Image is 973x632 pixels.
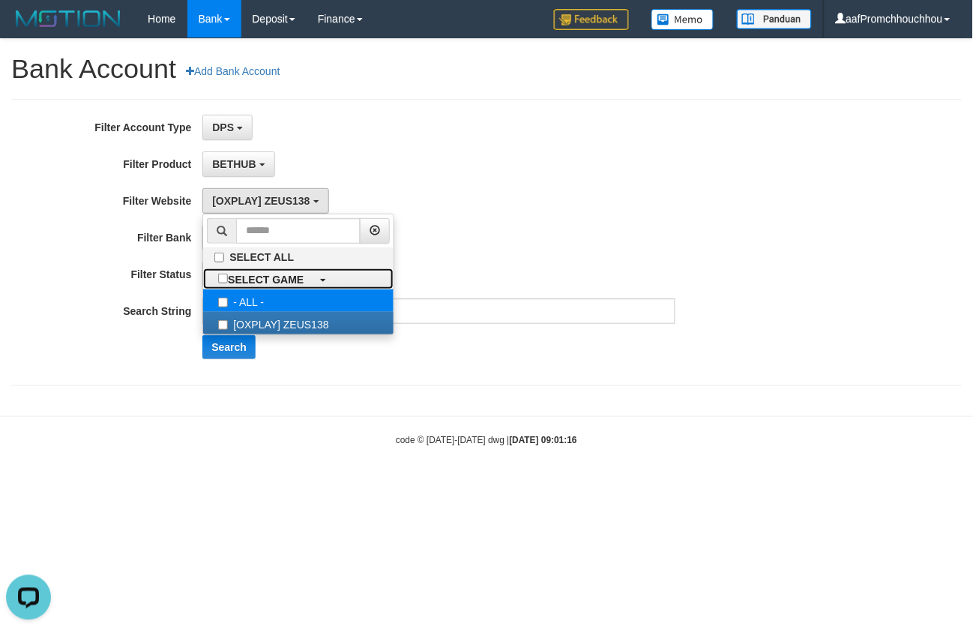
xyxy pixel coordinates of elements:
[212,121,234,133] span: DPS
[203,247,394,268] label: SELECT ALL
[218,320,228,330] input: [OXPLAY] ZEUS138
[202,151,274,177] button: BETHUB
[6,6,51,51] button: Open LiveChat chat widget
[396,435,577,445] small: code © [DATE]-[DATE] dwg |
[203,312,394,334] label: [OXPLAY] ZEUS138
[554,9,629,30] img: Feedback.jpg
[737,9,812,29] img: panduan.png
[218,298,228,307] input: - ALL -
[510,435,577,445] strong: [DATE] 09:01:16
[212,158,256,170] span: BETHUB
[11,54,962,84] h1: Bank Account
[176,58,289,84] a: Add Bank Account
[214,253,224,262] input: SELECT ALL
[218,274,228,283] input: SELECT GAME
[228,274,304,286] b: SELECT GAME
[11,7,125,30] img: MOTION_logo.png
[651,9,714,30] img: Button%20Memo.svg
[202,115,253,140] button: DPS
[203,289,394,312] label: - ALL -
[203,268,394,289] a: SELECT GAME
[202,335,256,359] button: Search
[212,195,310,207] span: [OXPLAY] ZEUS138
[202,188,328,214] button: [OXPLAY] ZEUS138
